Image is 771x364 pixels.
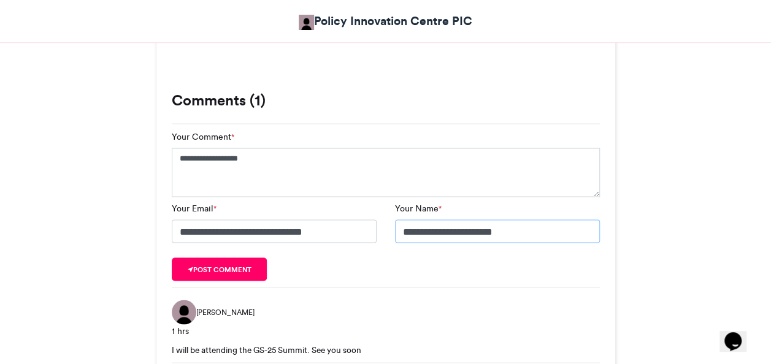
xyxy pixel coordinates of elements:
[719,315,759,352] iframe: chat widget
[172,202,217,214] label: Your Email
[196,306,255,317] span: [PERSON_NAME]
[172,130,234,143] label: Your Comment
[172,324,600,337] div: 1 hrs
[395,202,442,214] label: Your Name
[172,93,600,108] h3: Comments (1)
[299,12,472,30] a: Policy Innovation Centre PIC
[172,257,267,281] button: Post comment
[299,15,314,30] img: Policy Innovation Centre PIC
[172,343,600,355] div: I will be attending the GS-25 Summit. See you soon
[172,300,196,324] img: Emmanuel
